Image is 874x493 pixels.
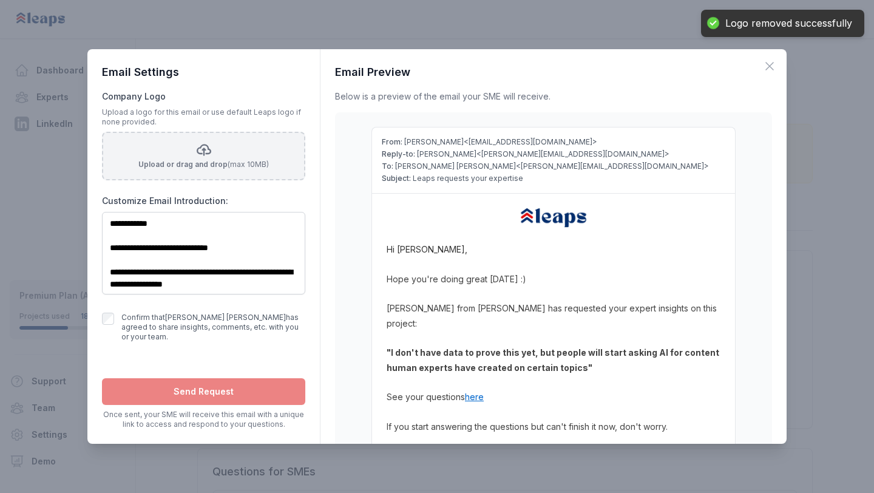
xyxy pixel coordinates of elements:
[138,160,228,169] span: Upload or drag and drop
[382,137,402,146] span: From:
[382,161,393,171] span: To:
[382,161,725,171] p: [PERSON_NAME] [PERSON_NAME] < [PERSON_NAME][EMAIL_ADDRESS][DOMAIN_NAME] >
[387,345,720,375] p: " I don't have data to prove this yet, but people will start asking AI for content human experts ...
[335,90,772,103] p: Below is a preview of the email your SME will receive.
[102,195,305,207] label: Customize Email Introduction:
[102,107,305,127] p: Upload a logo for this email or use default Leaps logo if none provided.
[102,64,305,81] h2: Email Settings
[382,174,725,183] p: Leaps requests your expertise
[102,378,305,405] button: Send Request
[387,272,720,287] p: Hope you're doing great [DATE] :)
[517,208,590,228] img: Company Logo
[138,160,269,169] p: (max 10MB)
[387,420,720,435] p: If you start answering the questions but can't finish it now, don't worry.
[725,17,852,30] div: Logo removed successfully
[382,137,725,147] p: [PERSON_NAME] <[EMAIL_ADDRESS][DOMAIN_NAME]>
[335,64,772,81] h2: Email Preview
[121,313,305,342] p: Confirm that [PERSON_NAME] [PERSON_NAME] has agreed to share insights, comments, etc. with you or...
[382,149,725,159] p: [PERSON_NAME] < [PERSON_NAME][EMAIL_ADDRESS][DOMAIN_NAME] >
[382,149,415,158] span: Reply-to:
[102,90,166,103] h3: Company Logo
[465,392,484,402] span: here
[382,174,411,183] span: Subject:
[387,301,720,331] p: [PERSON_NAME] from [PERSON_NAME] has requested your expert insights on this project:
[102,410,305,429] p: Once sent, your SME will receive this email with a unique link to access and respond to your ques...
[387,390,720,405] p: See your questions
[387,242,720,257] p: Hi [PERSON_NAME],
